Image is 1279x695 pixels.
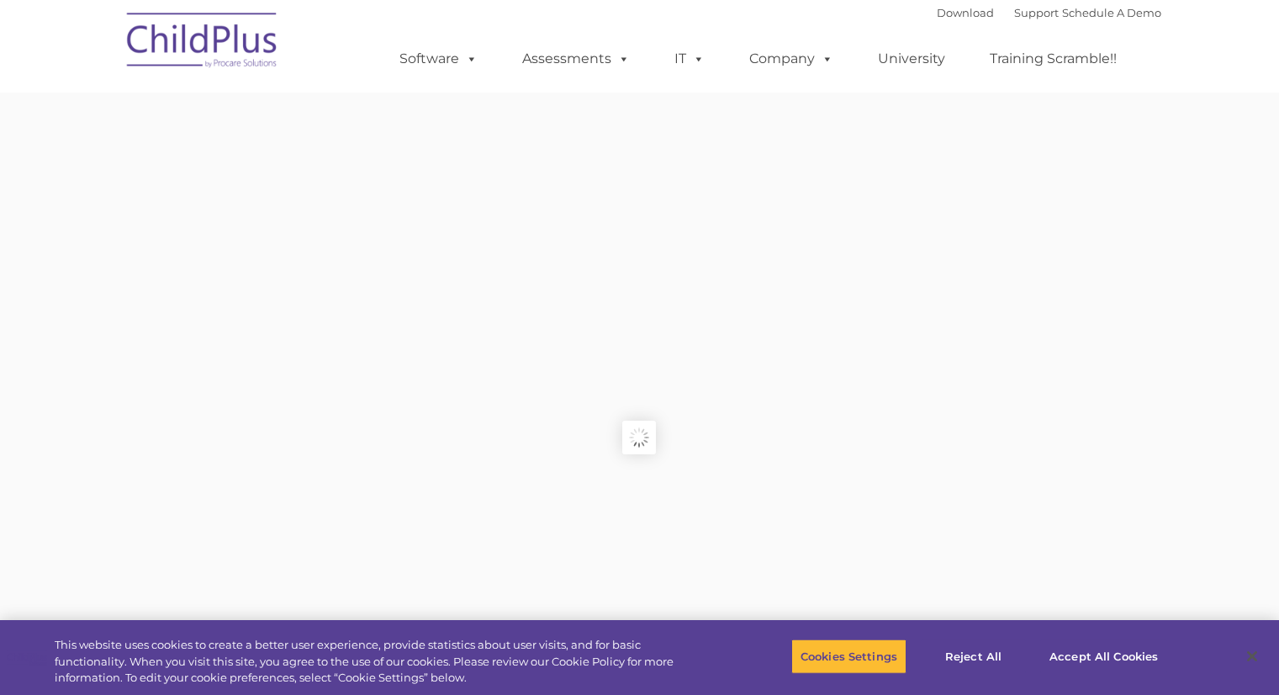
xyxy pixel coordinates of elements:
[658,42,721,76] a: IT
[921,639,1026,674] button: Reject All
[732,42,850,76] a: Company
[1040,639,1167,674] button: Accept All Cookies
[973,42,1134,76] a: Training Scramble!!
[55,637,704,687] div: This website uses cookies to create a better user experience, provide statistics about user visit...
[505,42,647,76] a: Assessments
[937,6,994,19] a: Download
[1062,6,1161,19] a: Schedule A Demo
[1234,638,1271,675] button: Close
[791,639,906,674] button: Cookies Settings
[861,42,962,76] a: University
[383,42,494,76] a: Software
[119,1,287,85] img: ChildPlus by Procare Solutions
[1014,6,1059,19] a: Support
[937,6,1161,19] font: |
